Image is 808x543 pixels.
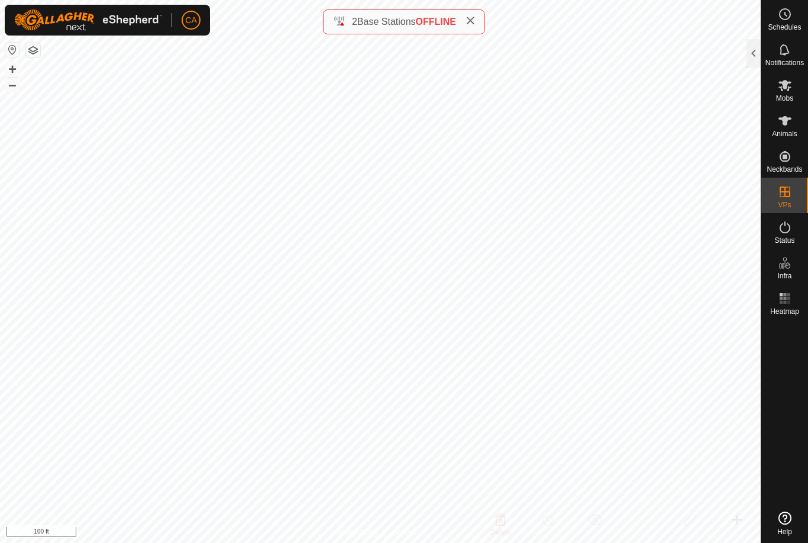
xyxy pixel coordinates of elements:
span: Neckbands [767,166,802,173]
button: Reset Map [5,43,20,57]
button: + [5,62,20,76]
span: Animals [772,130,797,137]
a: Help [761,507,808,540]
span: Heatmap [770,308,799,315]
span: Status [774,237,794,244]
button: Map Layers [26,43,40,57]
button: – [5,78,20,92]
span: Infra [777,272,791,279]
span: Base Stations [357,17,416,27]
a: Contact Us [392,528,427,538]
img: Gallagher Logo [14,9,162,31]
span: Notifications [765,59,804,66]
span: 2 [352,17,357,27]
span: VPs [778,201,791,208]
span: CA [185,14,196,27]
span: Mobs [776,95,793,102]
span: Help [777,528,792,535]
span: Schedules [768,24,801,31]
a: Privacy Policy [334,528,378,538]
span: OFFLINE [416,17,456,27]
